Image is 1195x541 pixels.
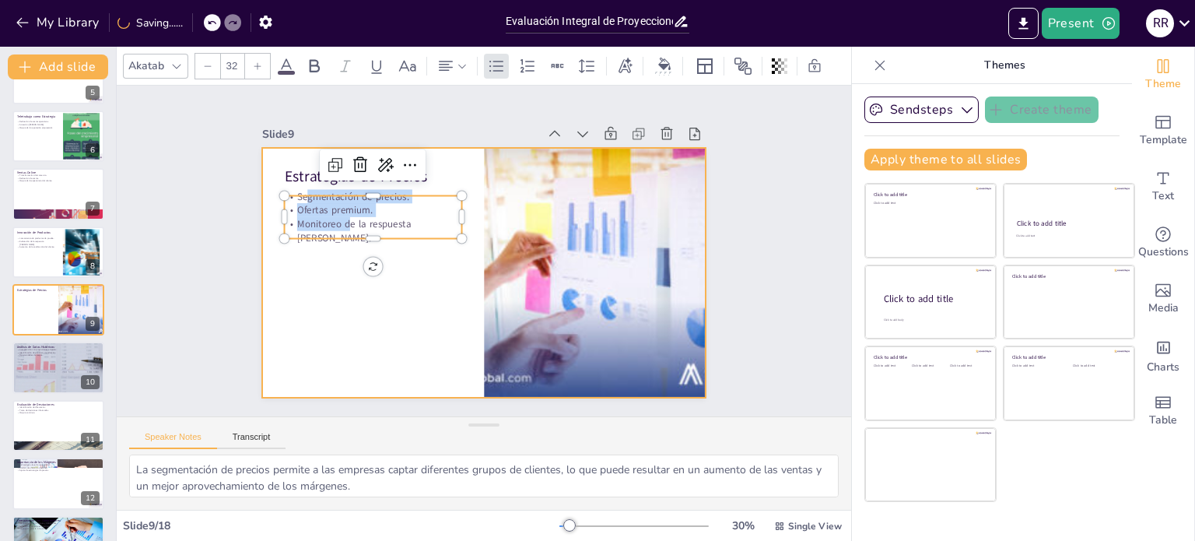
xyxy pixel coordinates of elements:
[81,491,100,505] div: 12
[1140,132,1187,149] span: Template
[17,525,100,528] p: Aprendizaje de mejores prácticas.
[874,354,985,360] div: Click to add title
[217,432,286,449] button: Transcript
[884,318,982,322] div: Click to add body
[12,168,104,220] div: https://cdn.sendsteps.com/images/logo/sendsteps_logo_white.pnghttps://cdn.sendsteps.com/images/lo...
[1146,8,1174,39] button: R R
[506,10,673,33] input: Insert title
[17,288,54,293] p: Estrategias de Precios
[1008,8,1039,39] button: Export to PowerPoint
[17,126,58,129] p: Mejora de la reputación empresarial.
[17,121,58,124] p: Reducción de costos operativos.
[17,170,100,175] p: Ventas Online
[17,518,100,522] p: Comparación con Competidores
[724,518,762,533] div: 30 %
[874,202,985,206] div: Click to add text
[17,353,100,357] p: Oportunidades de mejora.
[17,350,100,353] p: Identificación de patrones y tendencias.
[1073,364,1122,368] div: Click to add text
[874,364,909,368] div: Click to add text
[17,464,100,467] p: Indicadores clave de rentabilidad.
[1147,359,1179,376] span: Charts
[125,55,167,76] div: Akatab
[653,58,676,74] div: Background color
[1132,271,1194,327] div: Add images, graphics, shapes or video
[1012,364,1061,368] div: Click to add text
[17,402,100,407] p: Evaluación de Desviaciones
[1145,76,1181,93] span: Theme
[17,230,58,234] p: Innovación de Productos
[117,16,183,30] div: Saving......
[297,203,373,217] span: Ofertas premium.
[874,191,985,198] div: Click to add title
[8,54,108,79] button: Add slide
[17,466,100,469] p: Análisis de eficiencia operativa.
[1132,383,1194,439] div: Add a table
[12,400,104,451] div: 11
[1132,327,1194,383] div: Add charts and graphs
[297,217,411,244] span: Monitoreo de la respuesta [PERSON_NAME].
[788,520,842,532] span: Single View
[17,237,58,240] p: Lanzamiento de productos de prueba.
[17,114,58,119] p: Teletrabajo como Estrategia
[17,174,100,177] p: Transformación del comercio.
[613,54,636,79] div: Text effects
[692,54,717,79] div: Layout
[734,57,752,76] span: Position
[1012,272,1123,279] div: Click to add title
[12,227,104,278] div: https://cdn.sendsteps.com/images/logo/sendsteps_logo_white.pnghttps://cdn.sendsteps.com/images/lo...
[892,47,1116,84] p: Themes
[262,127,538,142] div: Slide 9
[12,111,104,162] div: https://cdn.sendsteps.com/images/logo/sendsteps_logo_white.pnghttps://cdn.sendsteps.com/images/lo...
[284,166,461,187] p: Estrategias de Precios
[17,409,100,412] p: Toma de decisiones informadas.
[12,284,104,335] div: https://cdn.sendsteps.com/images/logo/sendsteps_logo_white.pnghttps://cdn.sendsteps.com/images/lo...
[912,364,947,368] div: Click to add text
[884,293,983,306] div: Click to add title
[1132,215,1194,271] div: Get real-time input from your audience
[1016,234,1120,238] div: Click to add text
[985,97,1099,123] button: Create theme
[1017,219,1120,228] div: Click to add title
[864,97,979,123] button: Sendsteps
[1148,300,1179,317] span: Media
[17,123,58,126] p: Atracción [PERSON_NAME].
[17,177,100,180] p: Reducción de costos.
[12,342,104,393] div: https://cdn.sendsteps.com/images/logo/sendsteps_logo_white.pnghttps://cdn.sendsteps.com/images/lo...
[1132,103,1194,159] div: Add ready made slides
[17,460,100,465] p: Importancia de los Márgenes
[864,149,1027,170] button: Apply theme to all slides
[81,433,100,447] div: 11
[17,412,100,415] p: Mejora continua.
[123,518,559,533] div: Slide 9 / 18
[86,317,100,331] div: 9
[12,458,104,509] div: 12
[1012,354,1123,360] div: Click to add title
[86,202,100,216] div: 7
[17,245,58,248] p: Aumento de la satisfacción del cliente.
[86,143,100,157] div: 6
[1132,159,1194,215] div: Add text boxes
[17,348,100,351] p: Comparación con proyecciones actuales.
[950,364,985,368] div: Click to add text
[17,406,100,409] p: Identificación de diferencias.
[17,344,100,349] p: Análisis de Datos Históricos
[12,10,106,35] button: My Library
[1152,188,1174,205] span: Text
[129,455,839,497] textarea: La segmentación de precios permite a las empresas captar diferentes grupos de clientes, lo que pu...
[17,522,100,525] p: Identificación de fortalezas y debilidades.
[297,189,409,203] span: Segmentación de precios.
[1042,8,1120,39] button: Present
[1138,244,1189,261] span: Questions
[81,375,100,389] div: 10
[17,527,100,530] p: Inspiración para la innovación.
[129,432,217,449] button: Speaker Notes
[17,180,100,183] p: Mejora de la experiencia del cliente.
[1132,47,1194,103] div: Change the overall theme
[17,469,100,472] p: Ajuste de estrategias de precios.
[1146,9,1174,37] div: R R
[86,86,100,100] div: 5
[86,259,100,273] div: 8
[17,240,58,245] p: Evaluación de la respuesta [PERSON_NAME].
[1149,412,1177,429] span: Table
